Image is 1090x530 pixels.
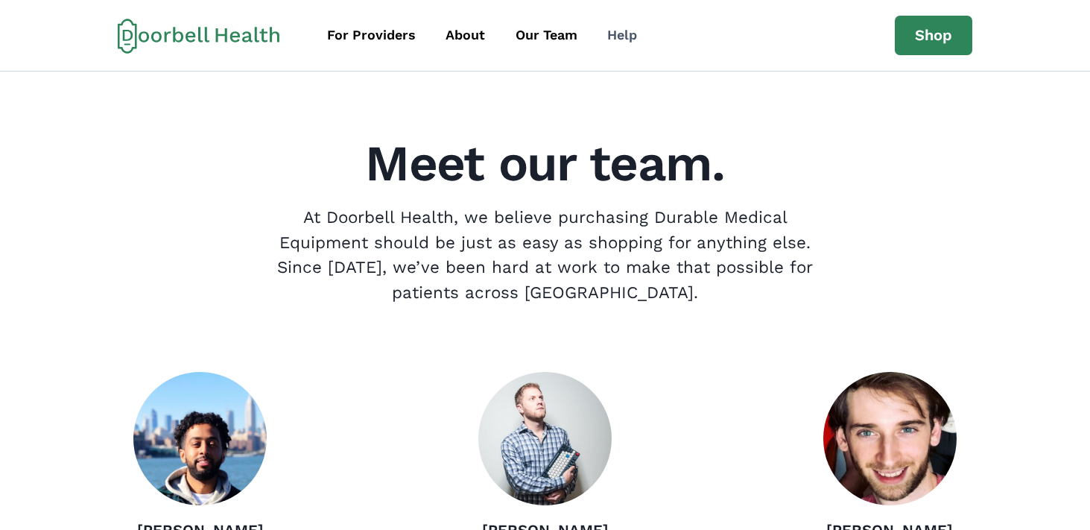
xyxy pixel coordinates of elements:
img: Fadhi Ali [133,372,267,505]
p: At Doorbell Health, we believe purchasing Durable Medical Equipment should be just as easy as sho... [264,205,826,305]
img: Drew Baumann [478,372,612,505]
a: Help [594,19,650,52]
div: Help [607,25,637,45]
a: Our Team [502,19,591,52]
div: Our Team [516,25,577,45]
div: About [446,25,485,45]
h2: Meet our team. [38,139,1053,189]
img: Agustín Brandoni [823,372,957,505]
a: Shop [895,16,972,56]
a: For Providers [314,19,429,52]
a: About [432,19,498,52]
div: For Providers [327,25,416,45]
